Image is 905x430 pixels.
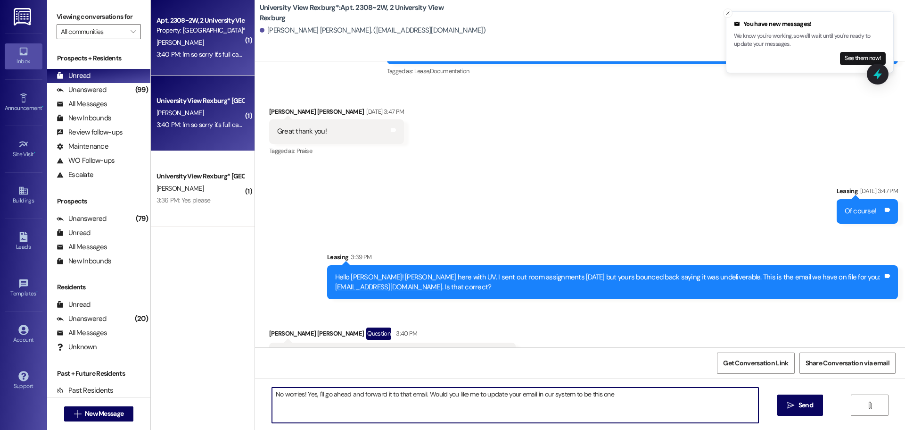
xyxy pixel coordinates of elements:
div: Escalate [57,170,93,180]
span: New Message [85,409,123,419]
div: Unread [57,300,90,310]
div: Unanswered [57,314,107,324]
div: Past + Future Residents [47,369,150,379]
span: Documentation [430,67,469,75]
span: • [34,150,35,156]
button: New Message [64,406,134,422]
div: [PERSON_NAME] [PERSON_NAME]. ([EMAIL_ADDRESS][DOMAIN_NAME]) [260,25,485,35]
div: Tagged as: [387,64,898,78]
div: 3:36 PM: Yes please [156,196,211,204]
a: Inbox [5,43,42,69]
div: University View Rexburg* [GEOGRAPHIC_DATA] [156,171,244,181]
textarea: No worries! Yes, I'll go ahead and forward it to that email. Would you like me to update your ema... [272,388,758,423]
span: Send [798,400,813,410]
div: 3:40 PM: I'm so sorry it's full can you use [EMAIL_ADDRESS][DOMAIN_NAME] for now? [156,50,390,59]
div: Residents [47,282,150,292]
div: [PERSON_NAME] [PERSON_NAME] [269,328,516,343]
b: University View Rexburg*: Apt. 2308~2W, 2 University View Rexburg [260,3,448,23]
div: (79) [133,211,150,226]
span: [PERSON_NAME] [156,109,204,117]
div: Past Residents [57,386,114,396]
img: ResiDesk Logo [14,8,33,25]
div: All Messages [57,328,107,338]
div: Tagged as: [269,144,404,158]
div: Leasing [327,252,898,265]
div: University View Rexburg* [GEOGRAPHIC_DATA] [156,96,244,106]
a: [EMAIL_ADDRESS][DOMAIN_NAME] [335,282,442,292]
button: Get Conversation Link [717,353,794,374]
div: Prospects [47,196,150,206]
div: Hello [PERSON_NAME]! [PERSON_NAME] here with UV. I sent out room assignments [DATE] but yours bou... [335,272,883,293]
div: Prospects + Residents [47,53,150,63]
div: Unknown [57,342,97,352]
div: 3:40 PM: I'm so sorry it's full can you use [EMAIL_ADDRESS][DOMAIN_NAME] for now? [156,120,390,129]
div: Leasing [837,186,898,199]
div: Unanswered [57,85,107,95]
div: Maintenance [57,142,108,152]
button: See them now! [840,52,886,65]
a: Site Visit • [5,136,42,162]
div: Property: [GEOGRAPHIC_DATA]* [156,25,244,35]
div: New Inbounds [57,113,111,123]
i:  [787,402,794,409]
div: 3:39 PM [348,252,371,262]
div: [PERSON_NAME] [PERSON_NAME] [269,107,404,120]
span: • [36,289,38,295]
span: Get Conversation Link [723,358,788,368]
div: (20) [132,312,150,326]
p: We know you're working, so we'll wait until you're ready to update your messages. [734,32,886,49]
div: Great thank you! [277,126,327,136]
a: Buildings [5,183,42,208]
i:  [866,402,873,409]
a: Support [5,368,42,394]
button: Send [777,395,823,416]
a: Account [5,322,42,347]
div: WO Follow-ups [57,156,115,166]
div: (99) [133,83,150,97]
div: New Inbounds [57,256,111,266]
div: Question [366,328,391,339]
span: [PERSON_NAME] [156,184,204,193]
div: Unread [57,71,90,81]
div: [DATE] 3:47 PM [858,186,898,196]
div: All Messages [57,242,107,252]
div: Of course! [845,206,877,216]
label: Viewing conversations for [57,9,141,24]
div: 3:40 PM [394,329,417,338]
div: Unread [57,228,90,238]
div: You have new messages! [734,19,886,29]
i:  [74,410,81,418]
a: Leads [5,229,42,254]
span: Lease , [414,67,430,75]
button: Close toast [723,8,732,18]
div: All Messages [57,99,107,109]
span: [PERSON_NAME] [156,38,204,47]
span: Praise [296,147,312,155]
span: • [42,103,43,110]
i:  [131,28,136,35]
div: Apt. 2308~2W, 2 University View Rexburg [156,16,244,25]
span: Share Conversation via email [806,358,889,368]
a: Templates • [5,276,42,301]
button: Share Conversation via email [799,353,896,374]
div: Unanswered [57,214,107,224]
input: All communities [61,24,126,39]
div: Review follow-ups [57,127,123,137]
div: [DATE] 3:47 PM [364,107,404,117]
